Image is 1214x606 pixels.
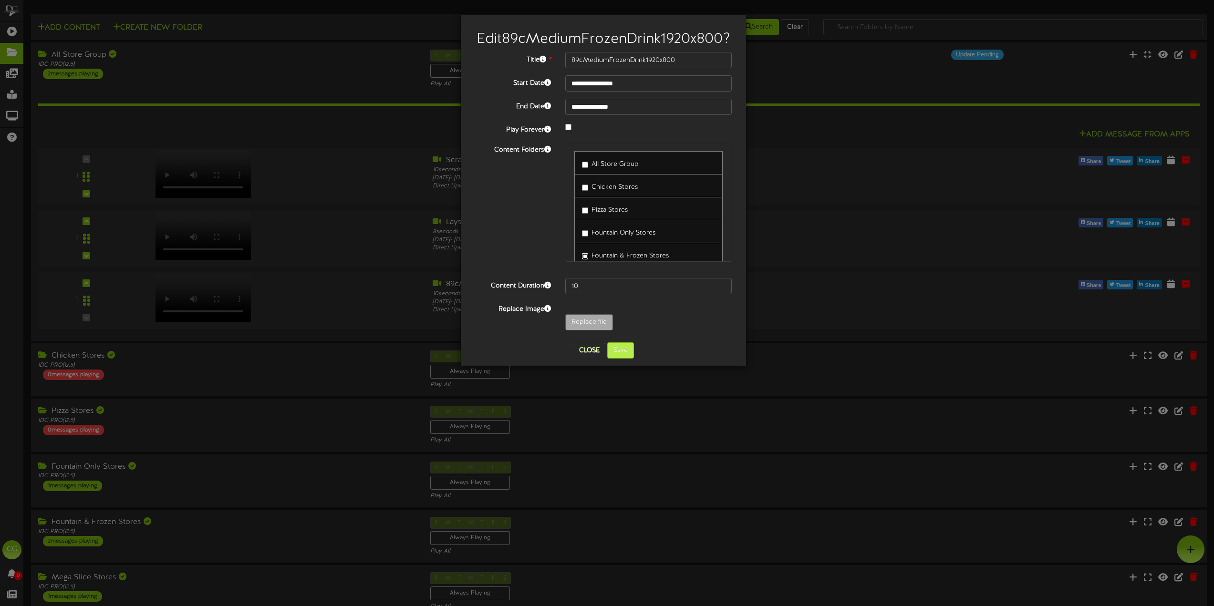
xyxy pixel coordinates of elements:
[582,253,588,259] input: Fountain & Frozen Stores
[582,185,588,191] input: Chicken Stores
[468,52,558,65] label: Title
[468,278,558,291] label: Content Duration
[591,184,638,191] span: Chicken Stores
[468,301,558,314] label: Replace Image
[468,122,558,135] label: Play Forever
[468,99,558,112] label: End Date
[475,31,732,47] h2: Edit 89cMediumFrozenDrink1920x800 ?
[591,229,656,236] span: Fountain Only Stores
[565,278,732,294] input: 15
[591,161,639,168] span: All Store Group
[582,162,588,168] input: All Store Group
[582,230,588,236] input: Fountain Only Stores
[591,252,669,259] span: Fountain & Frozen Stores
[468,142,558,155] label: Content Folders
[565,52,732,68] input: Title
[573,343,605,358] button: Close
[468,75,558,88] label: Start Date
[591,206,628,214] span: Pizza Stores
[582,207,588,214] input: Pizza Stores
[607,342,634,359] button: Save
